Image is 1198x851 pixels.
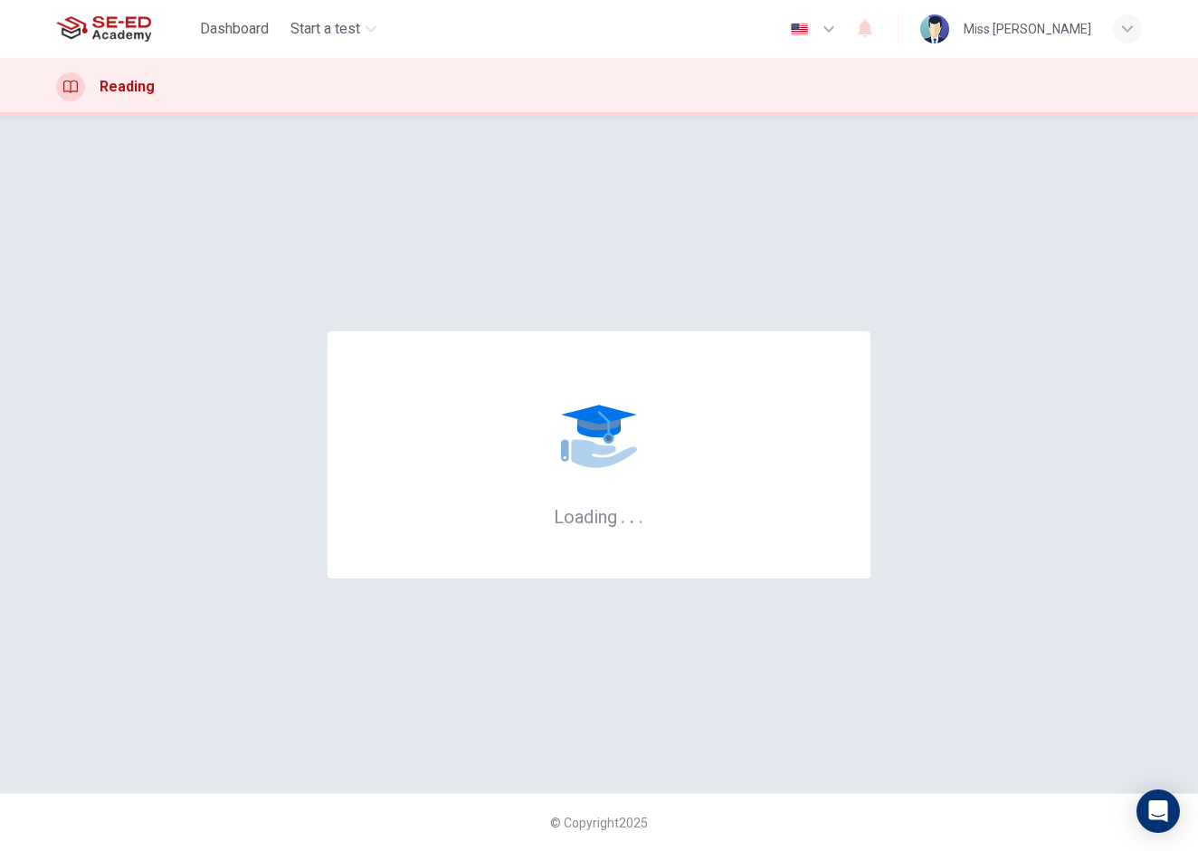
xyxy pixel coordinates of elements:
[56,11,151,47] img: SE-ED Academy logo
[550,816,648,830] span: © Copyright 2025
[788,23,811,36] img: en
[1136,789,1180,833] div: Open Intercom Messenger
[629,500,635,530] h6: .
[554,504,644,528] h6: Loading
[920,14,949,43] img: Profile picture
[964,18,1091,40] div: Miss [PERSON_NAME]
[56,11,193,47] a: SE-ED Academy logo
[638,500,644,530] h6: .
[620,500,626,530] h6: .
[100,76,155,98] h1: Reading
[200,18,269,40] span: Dashboard
[193,13,276,45] button: Dashboard
[290,18,360,40] span: Start a test
[283,13,384,45] button: Start a test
